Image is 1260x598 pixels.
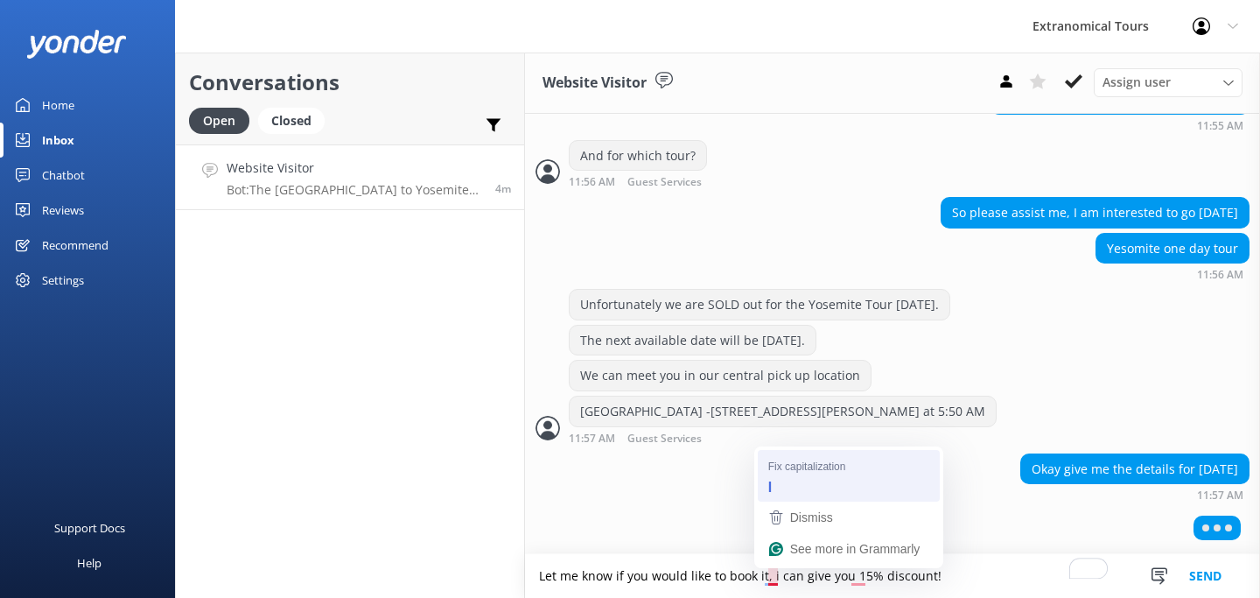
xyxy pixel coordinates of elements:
div: Sep 04 2025 08:56pm (UTC -07:00) America/Tijuana [569,175,759,188]
div: We can meet you in our central pick up location [570,361,871,390]
a: Website VisitorBot:The [GEOGRAPHIC_DATA] to Yosemite One-Way Bus Tour departs daily from major Sa... [176,144,524,210]
div: Sep 04 2025 08:55pm (UTC -07:00) America/Tijuana [990,119,1249,131]
strong: 11:56 AM [1197,270,1243,280]
div: And for which tour? [570,141,706,171]
div: Help [77,545,101,580]
span: Guest Services [627,177,702,188]
div: Yesomite one day tour [1096,234,1249,264]
button: Send [1172,554,1238,598]
div: The next available date will be [DATE]. [570,326,815,355]
div: Assign User [1094,68,1242,96]
div: Recommend [42,228,108,263]
div: Chatbot [42,158,85,193]
h3: Website Visitor [542,72,647,95]
div: So please assist me, I am interested to go [DATE] [941,198,1249,228]
strong: 11:57 AM [569,433,615,445]
div: Okay give me the details for [DATE] [1021,454,1249,484]
img: yonder-white-logo.png [26,30,127,59]
div: Closed [258,108,325,134]
a: Open [189,110,258,130]
span: Guest Services [627,433,702,445]
div: Reviews [42,193,84,228]
div: Settings [42,263,84,298]
p: Bot: The [GEOGRAPHIC_DATA] to Yosemite One-Way Bus Tour departs daily from major San Francisco ho... [227,182,482,198]
div: Open [189,108,249,134]
strong: 11:55 AM [1197,121,1243,131]
strong: 11:56 AM [569,177,615,188]
span: Sep 04 2025 08:54pm (UTC -07:00) America/Tijuana [495,181,511,196]
span: Assign user [1102,73,1171,92]
div: Sep 04 2025 08:56pm (UTC -07:00) America/Tijuana [1095,268,1249,280]
strong: 11:57 AM [1197,490,1243,501]
a: Closed [258,110,333,130]
div: Sep 04 2025 08:57pm (UTC -07:00) America/Tijuana [569,432,997,445]
div: [GEOGRAPHIC_DATA] -[STREET_ADDRESS][PERSON_NAME] at 5:50 AM [570,397,996,426]
h4: Website Visitor [227,158,482,178]
textarea: To enrich screen reader interactions, please activate Accessibility in Grammarly extension settings [525,554,1260,598]
div: Inbox [42,123,74,158]
div: Unfortunately we are SOLD out for the Yosemite Tour [DATE]. [570,290,949,320]
div: Home [42,88,74,123]
div: Sep 04 2025 08:57pm (UTC -07:00) America/Tijuana [1020,489,1249,501]
h2: Conversations [189,66,511,99]
div: Support Docs [54,510,125,545]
